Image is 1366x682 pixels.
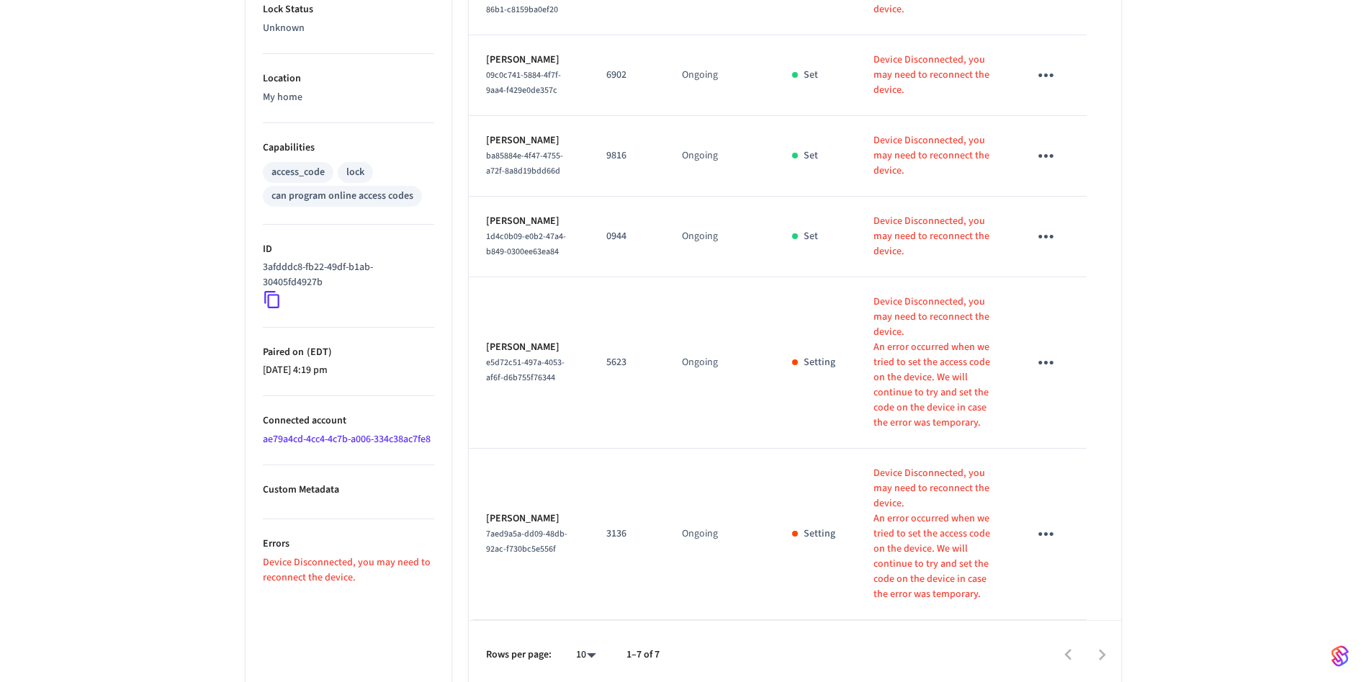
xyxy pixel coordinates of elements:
[606,229,647,244] p: 0944
[804,229,818,244] p: Set
[873,133,995,179] p: Device Disconnected, you may need to reconnect the device.
[486,356,565,384] span: e5d72c51-497a-4053-af6f-d6b755f76344
[873,340,995,431] p: An error occurred when we tried to set the access code on the device. We will continue to try and...
[1331,645,1349,668] img: SeamLogoGradient.69752ec5.svg
[271,165,325,180] div: access_code
[804,148,818,163] p: Set
[263,90,434,105] p: My home
[486,133,572,148] p: [PERSON_NAME]
[606,526,647,542] p: 3136
[263,2,434,17] p: Lock Status
[304,345,332,359] span: ( EDT )
[486,69,561,97] span: 09c0c741-5884-4f7f-9aa4-f429e0de357c
[263,71,434,86] p: Location
[263,242,434,257] p: ID
[486,511,572,526] p: [PERSON_NAME]
[271,189,413,204] div: can program online access codes
[346,165,364,180] div: lock
[486,53,572,68] p: [PERSON_NAME]
[263,413,434,429] p: Connected account
[665,35,774,116] td: Ongoing
[873,511,995,602] p: An error occurred when we tried to set the access code on the device. We will continue to try and...
[486,528,567,555] span: 7aed9a5a-dd09-48db-92ac-f730bc5e556f
[486,230,566,258] span: 1d4c0b09-e0b2-47a4-b849-0300ee63ea84
[486,150,563,177] span: ba85884e-4f47-4755-a72f-8a8d19bdd66d
[486,214,572,229] p: [PERSON_NAME]
[263,432,431,447] a: ae79a4cd-4cc4-4c7b-a006-334c38ac7fe8
[665,449,774,620] td: Ongoing
[263,140,434,156] p: Capabilities
[804,355,835,370] p: Setting
[804,68,818,83] p: Set
[263,483,434,498] p: Custom Metadata
[665,197,774,277] td: Ongoing
[263,260,428,290] p: 3afdddc8-fb22-49df-b1ab-30405fd4927b
[804,526,835,542] p: Setting
[263,345,434,360] p: Paired on
[606,355,647,370] p: 5623
[873,214,995,259] p: Device Disconnected, you may need to reconnect the device.
[873,53,995,98] p: Device Disconnected, you may need to reconnect the device.
[263,363,434,378] p: [DATE] 4:19 pm
[873,466,995,511] p: Device Disconnected, you may need to reconnect the device.
[486,647,552,663] p: Rows per page:
[665,116,774,197] td: Ongoing
[873,295,995,340] p: Device Disconnected, you may need to reconnect the device.
[606,148,647,163] p: 9816
[486,340,572,355] p: [PERSON_NAME]
[569,645,603,665] div: 10
[606,68,647,83] p: 6902
[263,555,434,585] p: Device Disconnected, you may need to reconnect the device.
[626,647,660,663] p: 1–7 of 7
[263,21,434,36] p: Unknown
[263,537,434,552] p: Errors
[665,277,774,449] td: Ongoing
